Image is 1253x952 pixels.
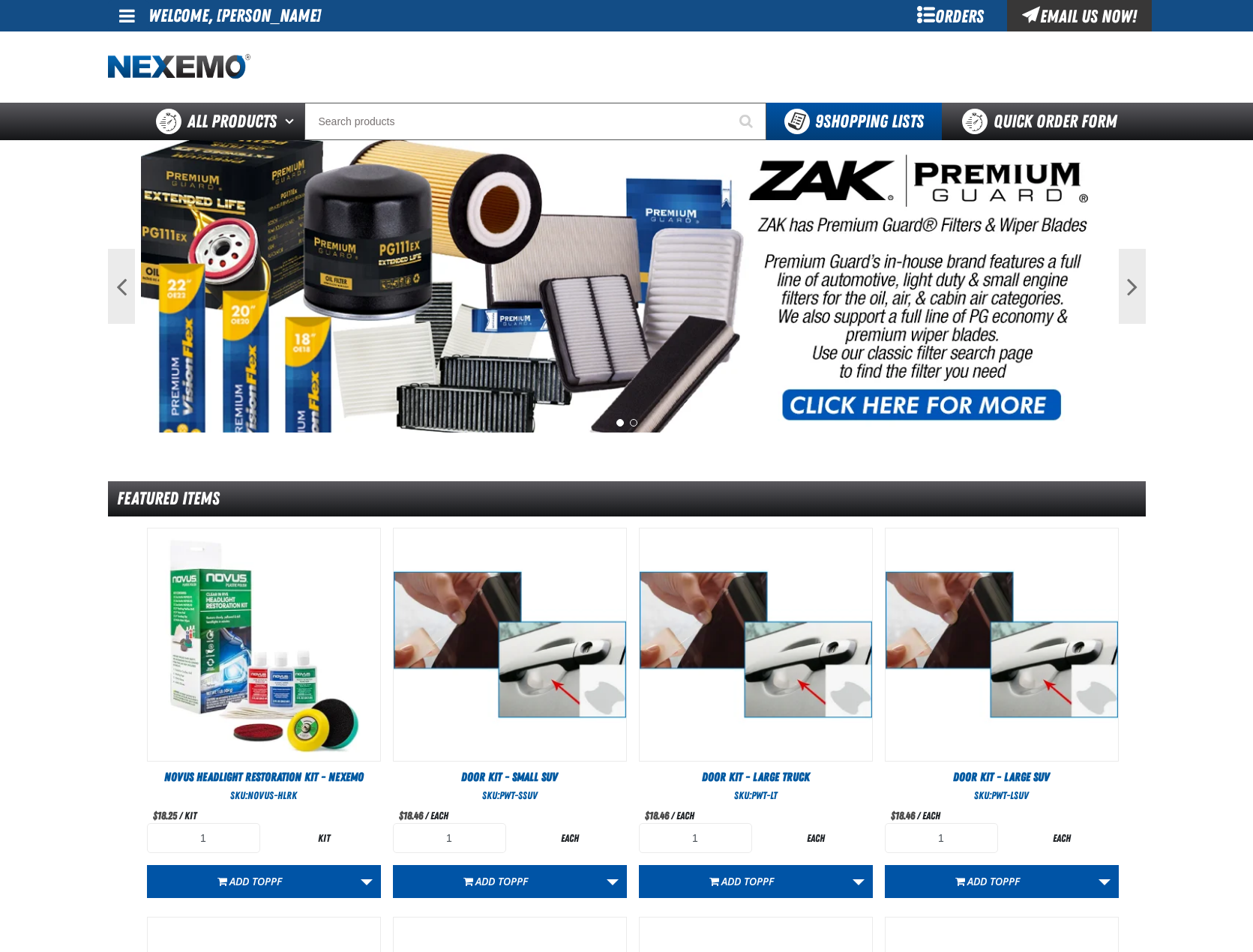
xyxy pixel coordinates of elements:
[425,810,428,822] span: /
[1090,865,1119,898] a: More Actions
[953,770,1050,784] span: Door Kit - Large SUV
[153,810,177,822] span: $18.25
[639,865,845,898] button: Add toPPF
[702,770,810,784] span: Door Kit - Large Truck
[616,419,624,427] button: 1 of 2
[393,823,506,853] input: Product Quantity
[922,810,940,822] span: each
[844,865,873,898] a: More Actions
[108,54,250,80] img: Nexemo logo
[1006,831,1119,846] div: each
[393,865,599,898] button: Add toPPF
[148,528,380,761] : View Details of the Novus Headlight Restoration Kit - Nexemo
[393,789,627,803] div: SKU:
[499,789,538,801] span: PWT-SSUV
[394,528,626,761] img: Door Kit - Small SUV
[721,874,774,888] span: Add to
[815,111,823,132] strong: 9
[148,528,380,761] img: Novus Headlight Restoration Kit - Nexemo
[352,865,381,898] a: More Actions
[630,419,637,427] button: 2 of 2
[108,249,135,324] button: Previous
[757,874,774,888] span: PPF
[639,823,752,853] input: Product Quantity
[265,874,282,888] span: PPF
[991,789,1029,801] span: PWT-LSUV
[885,769,1119,786] a: Door Kit - Large SUV
[280,103,304,140] button: Open All Products pages
[247,789,297,801] span: NOVUS-HLRK
[179,810,182,822] span: /
[645,810,669,822] span: $18.46
[461,770,558,784] span: Door Kit - Small SUV
[885,823,998,853] input: Product Quantity
[639,789,873,803] div: SKU:
[886,528,1118,761] : View Details of the Door Kit - Large SUV
[751,789,777,801] span: PWT-LT
[1003,874,1020,888] span: PPF
[184,810,196,822] span: kit
[229,874,282,888] span: Add to
[639,769,873,786] a: Door Kit - Large Truck
[917,810,920,822] span: /
[766,103,942,140] button: You have 9 Shopping Lists. Open to view details
[942,103,1145,140] a: Quick Order Form
[108,481,1146,516] div: Featured Items
[147,789,381,803] div: SKU:
[891,810,915,822] span: $18.46
[729,103,766,140] button: Start Searching
[187,108,277,135] span: All Products
[815,111,924,132] span: Shopping Lists
[147,823,260,853] input: Product Quantity
[885,789,1119,803] div: SKU:
[640,528,872,761] img: Door Kit - Large Truck
[147,769,381,786] a: Novus Headlight Restoration Kit - Nexemo
[1119,249,1146,324] button: Next
[268,831,381,846] div: kit
[640,528,872,761] : View Details of the Door Kit - Large Truck
[164,770,364,784] span: Novus Headlight Restoration Kit - Nexemo
[671,810,674,822] span: /
[886,528,1118,761] img: Door Kit - Large SUV
[475,874,528,888] span: Add to
[394,528,626,761] : View Details of the Door Kit - Small SUV
[141,140,1113,433] img: PG Filters & Wipers
[760,831,873,846] div: each
[430,810,448,822] span: each
[676,810,694,822] span: each
[885,865,1091,898] button: Add toPPF
[304,103,766,140] input: Search
[399,810,423,822] span: $18.46
[393,769,627,786] a: Door Kit - Small SUV
[967,874,1020,888] span: Add to
[147,865,353,898] button: Add toPPF
[514,831,627,846] div: each
[598,865,627,898] a: More Actions
[511,874,528,888] span: PPF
